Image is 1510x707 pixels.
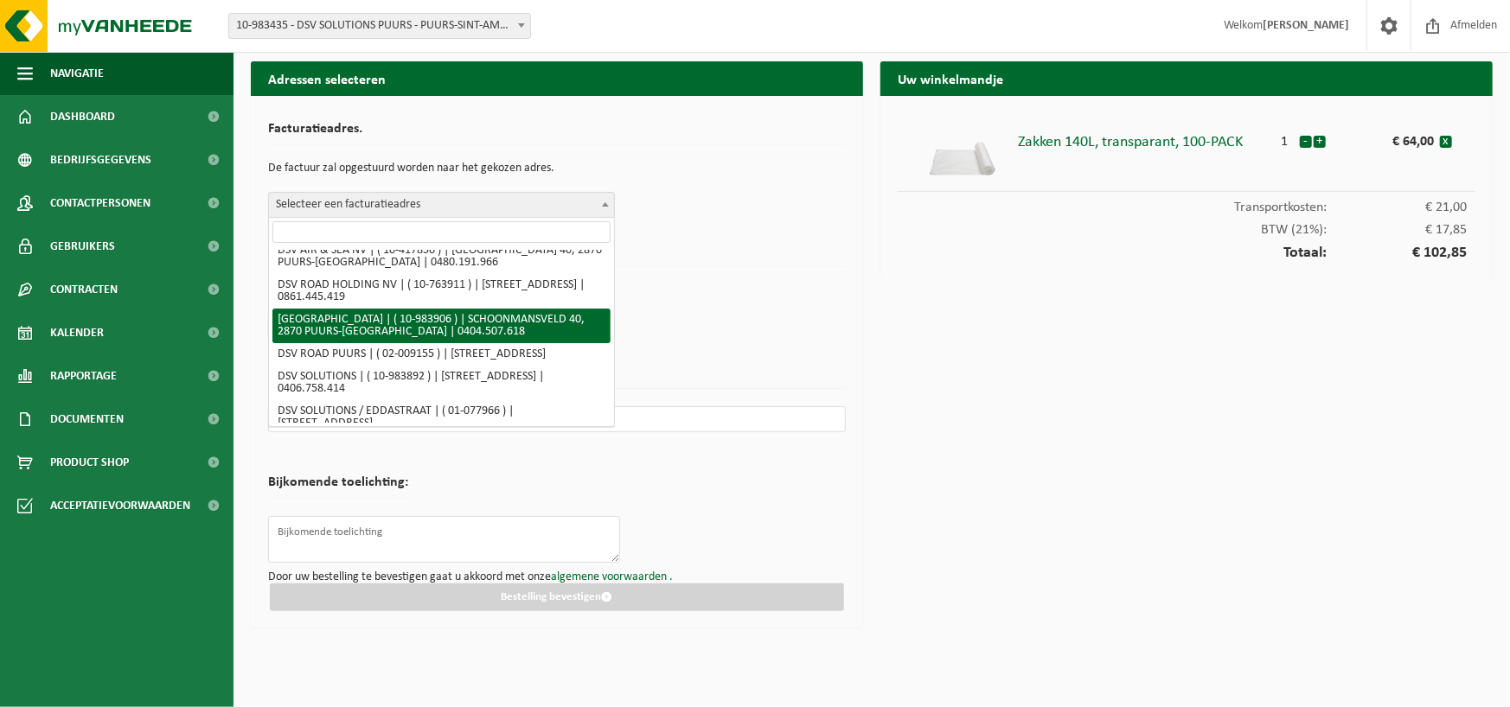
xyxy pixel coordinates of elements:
[880,61,1493,95] h2: Uw winkelmandje
[1327,201,1467,214] span: € 21,00
[1270,126,1298,149] div: 1
[1327,223,1467,237] span: € 17,85
[272,239,611,274] li: DSV AIR & SEA NV | ( 10-417850 ) | [GEOGRAPHIC_DATA] 40, 2870 PUURS-[GEOGRAPHIC_DATA] | 0480.191.966
[272,400,611,435] li: DSV SOLUTIONS / EDDASTRAAT | ( 01-077966 ) | [STREET_ADDRESS]
[898,192,1475,214] div: Transportkosten:
[268,122,846,145] h2: Facturatieadres.
[50,354,117,398] span: Rapportage
[268,192,615,218] span: Selecteer een facturatieadres
[1440,136,1452,148] button: x
[272,343,611,366] li: DSV ROAD PUURS | ( 02-009155 ) | [STREET_ADDRESS]
[50,268,118,311] span: Contracten
[1327,245,1467,261] span: € 102,85
[50,311,104,354] span: Kalender
[1263,19,1349,32] strong: [PERSON_NAME]
[251,61,863,95] h2: Adressen selecteren
[911,126,1014,178] img: 01-000552
[50,484,190,527] span: Acceptatievoorwaarden
[898,214,1475,237] div: BTW (21%):
[50,441,129,484] span: Product Shop
[270,583,844,611] button: Bestelling bevestigen
[228,13,531,39] span: 10-983435 - DSV SOLUTIONS PUURS - PUURS-SINT-AMANDS
[269,193,614,217] span: Selecteer een facturatieadres
[50,225,115,268] span: Gebruikers
[272,309,611,343] li: [GEOGRAPHIC_DATA] | ( 10-983906 ) | SCHOONMANSVELD 40, 2870 PUURS-[GEOGRAPHIC_DATA] | 0404.507.618
[1019,126,1271,150] div: Zakken 140L, transparant, 100-PACK
[1314,136,1326,148] button: +
[229,14,530,38] span: 10-983435 - DSV SOLUTIONS PUURS - PUURS-SINT-AMANDS
[268,154,846,183] p: De factuur zal opgestuurd worden naar het gekozen adres.
[268,475,408,499] h2: Bijkomende toelichting:
[272,274,611,309] li: DSV ROAD HOLDING NV | ( 10-763911 ) | [STREET_ADDRESS] | 0861.445.419
[50,138,151,182] span: Bedrijfsgegevens
[272,366,611,400] li: DSV SOLUTIONS | ( 10-983892 ) | [STREET_ADDRESS] | 0406.758.414
[268,571,846,583] p: Door uw bestelling te bevestigen gaat u akkoord met onze
[50,182,150,225] span: Contactpersonen
[50,398,124,441] span: Documenten
[551,570,673,583] a: algemene voorwaarden .
[898,237,1475,261] div: Totaal:
[1300,136,1312,148] button: -
[1354,126,1438,149] div: € 64,00
[50,52,104,95] span: Navigatie
[50,95,115,138] span: Dashboard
